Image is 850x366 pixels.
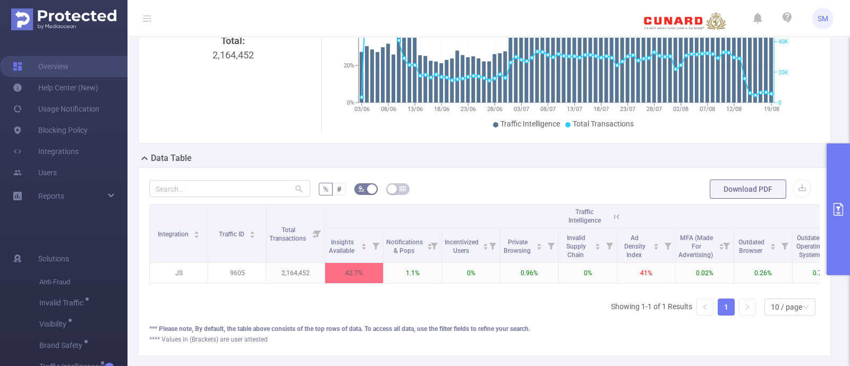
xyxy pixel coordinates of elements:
[653,245,659,249] i: icon: caret-down
[718,242,725,248] div: Sort
[700,106,715,113] tspan: 07/08
[361,245,367,249] i: icon: caret-down
[310,205,325,262] i: Filter menu
[595,245,601,249] i: icon: caret-down
[559,263,617,283] p: 0%
[194,229,200,233] i: icon: caret-up
[208,263,266,283] p: 9605
[482,242,488,245] i: icon: caret-up
[595,242,601,245] i: icon: caret-up
[763,106,779,113] tspan: 19/08
[13,141,79,162] a: Integrations
[427,228,441,262] i: Filter menu
[358,185,364,192] i: icon: bg-colors
[770,245,776,249] i: icon: caret-down
[778,39,788,46] tspan: 40K
[151,152,192,165] h2: Data Table
[702,304,708,310] i: icon: left
[770,242,776,248] div: Sort
[39,299,87,307] span: Invalid Traffic
[738,239,764,254] span: Outdated Browser
[796,234,824,259] span: Outdated Operating System
[593,106,609,113] tspan: 18/07
[739,299,756,316] li: Next Page
[710,180,786,199] button: Download PDF
[803,304,809,311] i: icon: down
[39,320,70,328] span: Visibility
[504,239,532,254] span: Private Browsing
[149,335,820,344] div: **** Values in (Brackets) are user attested
[594,242,601,248] div: Sort
[39,271,127,293] span: Anti-Fraud
[602,228,617,262] i: Filter menu
[267,263,325,283] p: 2,164,452
[386,239,423,254] span: Notifications & Pops
[361,242,367,245] i: icon: caret-up
[568,208,601,224] span: Traffic Intelligence
[500,263,558,283] p: 0.96%
[460,106,475,113] tspan: 23/06
[770,242,776,245] i: icon: caret-up
[193,229,200,236] div: Sort
[718,299,735,316] li: 1
[778,99,781,106] tspan: 0
[482,242,489,248] div: Sort
[361,242,367,248] div: Sort
[653,242,659,245] i: icon: caret-up
[573,120,634,128] span: Total Transactions
[354,106,369,113] tspan: 03/06
[347,99,354,106] tspan: 0%
[13,98,99,120] a: Usage Notification
[719,228,734,262] i: Filter menu
[384,263,441,283] p: 1.1%
[442,263,500,283] p: 0%
[673,106,688,113] tspan: 02/08
[734,263,792,283] p: 0.26%
[696,299,713,316] li: Previous Page
[269,226,308,242] span: Total Transactions
[399,185,406,192] i: icon: table
[250,229,256,233] i: icon: caret-up
[676,263,734,283] p: 0.02%
[543,228,558,262] i: Filter menu
[194,234,200,237] i: icon: caret-down
[445,239,479,254] span: Incentivized Users
[219,231,246,238] span: Traffic ID
[38,185,64,207] a: Reports
[536,242,542,248] div: Sort
[566,234,586,259] span: Invalid Supply Chain
[620,106,635,113] tspan: 23/07
[624,234,645,259] span: Ad Density Index
[726,106,742,113] tspan: 12/08
[537,245,542,249] i: icon: caret-down
[407,106,422,113] tspan: 13/06
[250,234,256,237] i: icon: caret-down
[325,263,383,283] p: 42.7%
[818,8,828,29] span: SM
[149,324,820,334] div: *** Please note, By default, the table above consists of the top rows of data. To access all data...
[567,106,582,113] tspan: 13/07
[249,229,256,236] div: Sort
[513,106,529,113] tspan: 03/07
[13,162,57,183] a: Users
[482,245,488,249] i: icon: caret-down
[678,234,715,259] span: MFA (Made For Advertising)
[611,299,692,316] li: Showing 1-1 of 1 Results
[653,242,659,248] div: Sort
[158,231,190,238] span: Integration
[39,342,86,349] span: Brand Safety
[221,35,245,46] b: Total:
[13,77,98,98] a: Help Center (New)
[778,69,788,76] tspan: 20K
[433,106,449,113] tspan: 18/06
[777,228,792,262] i: Filter menu
[154,33,313,212] div: 2,164,452
[337,185,342,193] span: #
[718,299,734,315] a: 1
[540,106,555,113] tspan: 08/07
[487,106,502,113] tspan: 28/06
[150,263,208,283] p: JS
[323,185,328,193] span: %
[537,242,542,245] i: icon: caret-up
[149,180,310,197] input: Search...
